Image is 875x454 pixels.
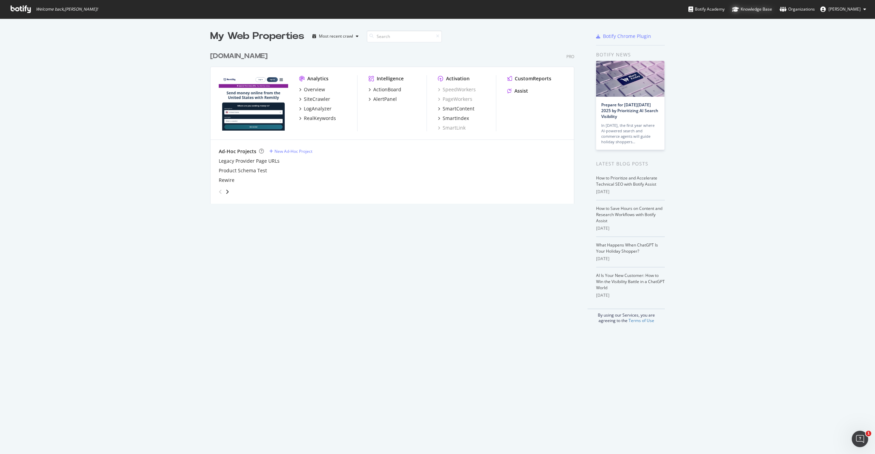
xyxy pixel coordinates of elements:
[629,318,654,323] a: Terms of Use
[438,86,476,93] a: SpeedWorkers
[588,309,665,323] div: By using our Services, you are agreeing to the
[596,242,658,254] a: What Happens When ChatGPT Is Your Holiday Shopper?
[319,34,353,38] div: Most recent crawl
[210,51,270,61] a: [DOMAIN_NAME]
[780,6,815,13] div: Organizations
[307,75,328,82] div: Analytics
[515,75,551,82] div: CustomReports
[507,88,528,94] a: Assist
[368,86,401,93] a: ActionBoard
[225,188,230,195] div: angle-right
[367,30,442,42] input: Search
[304,86,325,93] div: Overview
[304,115,336,122] div: RealKeywords
[596,61,664,97] img: Prepare for Black Friday 2025 by Prioritizing AI Search Visibility
[596,160,665,168] div: Latest Blog Posts
[514,88,528,94] div: Assist
[596,33,651,40] a: Botify Chrome Plugin
[596,292,665,298] div: [DATE]
[373,96,397,103] div: AlertPanel
[373,86,401,93] div: ActionBoard
[732,6,772,13] div: Knowledge Base
[596,51,665,58] div: Botify news
[304,105,332,112] div: LogAnalyzer
[596,189,665,195] div: [DATE]
[219,177,234,184] a: Rewire
[829,6,861,12] span: Filip Żołyniak
[438,115,469,122] a: SmartIndex
[438,124,466,131] a: SmartLink
[596,272,665,291] a: AI Is Your New Customer: How to Win the Visibility Battle in a ChatGPT World
[210,29,304,43] div: My Web Properties
[596,175,657,187] a: How to Prioritize and Accelerate Technical SEO with Botify Assist
[219,167,267,174] a: Product Schema Test
[216,186,225,197] div: angle-left
[368,96,397,103] a: AlertPanel
[438,105,474,112] a: SmartContent
[274,148,312,154] div: New Ad-Hoc Project
[299,105,332,112] a: LogAnalyzer
[596,225,665,231] div: [DATE]
[219,158,280,164] a: Legacy Provider Page URLs
[596,256,665,262] div: [DATE]
[443,105,474,112] div: SmartContent
[269,148,312,154] a: New Ad-Hoc Project
[304,96,330,103] div: SiteCrawler
[688,6,725,13] div: Botify Academy
[596,205,662,224] a: How to Save Hours on Content and Research Workflows with Botify Assist
[603,33,651,40] div: Botify Chrome Plugin
[210,43,580,204] div: grid
[219,148,256,155] div: Ad-Hoc Projects
[210,51,268,61] div: [DOMAIN_NAME]
[443,115,469,122] div: SmartIndex
[507,75,551,82] a: CustomReports
[815,4,872,15] button: [PERSON_NAME]
[601,123,659,145] div: In [DATE], the first year where AI-powered search and commerce agents will guide holiday shoppers…
[377,75,404,82] div: Intelligence
[866,431,871,436] span: 1
[299,96,330,103] a: SiteCrawler
[566,54,574,59] div: Pro
[601,102,658,119] a: Prepare for [DATE][DATE] 2025 by Prioritizing AI Search Visibility
[219,75,288,131] img: remitly.com
[852,431,868,447] iframe: Intercom live chat
[299,115,336,122] a: RealKeywords
[446,75,470,82] div: Activation
[299,86,325,93] a: Overview
[36,6,98,12] span: Welcome back, [PERSON_NAME] !
[438,96,472,103] a: PageWorkers
[310,31,361,42] button: Most recent crawl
